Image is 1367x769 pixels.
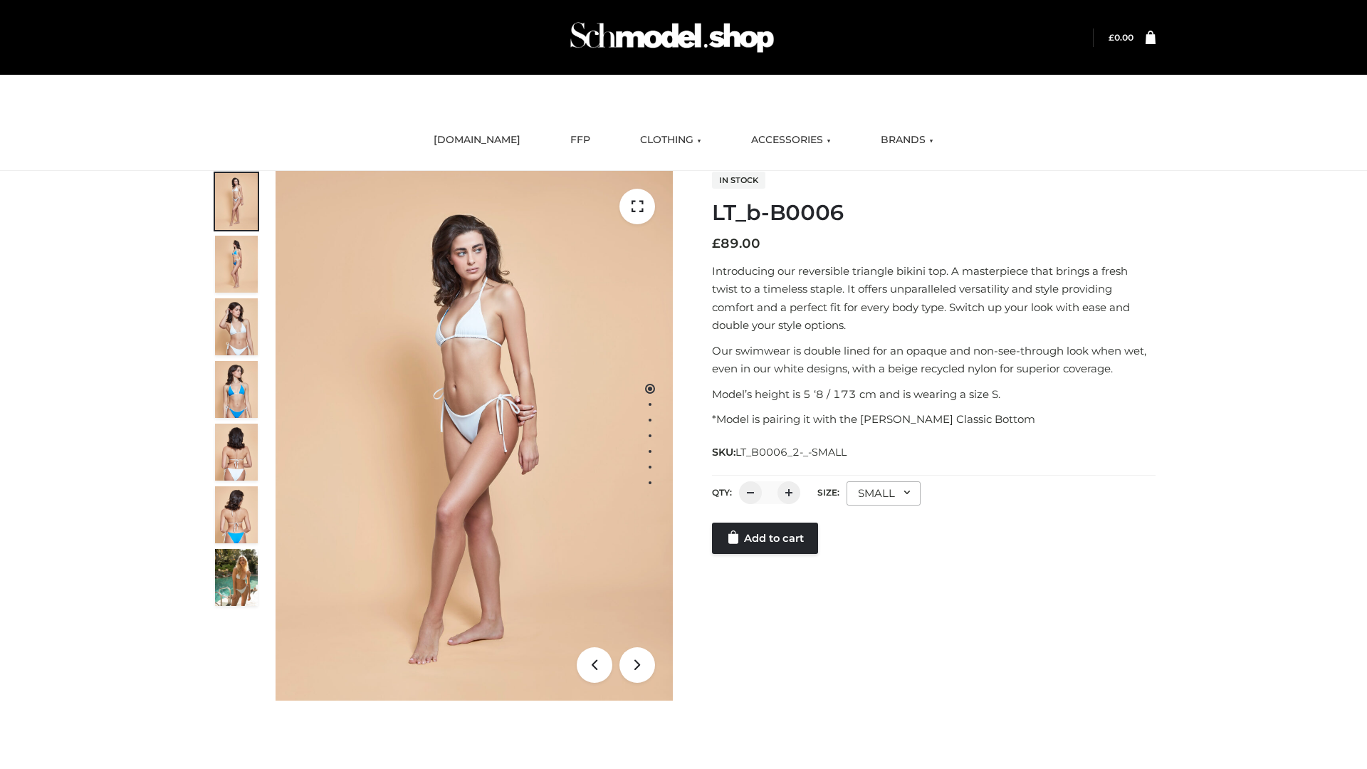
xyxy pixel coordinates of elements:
p: Introducing our reversible triangle bikini top. A masterpiece that brings a fresh twist to a time... [712,262,1156,335]
div: SMALL [847,481,921,506]
img: ArielClassicBikiniTop_CloudNine_AzureSky_OW114ECO_4-scaled.jpg [215,361,258,418]
a: BRANDS [870,125,944,156]
img: ArielClassicBikiniTop_CloudNine_AzureSky_OW114ECO_2-scaled.jpg [215,236,258,293]
a: FFP [560,125,601,156]
img: ArielClassicBikiniTop_CloudNine_AzureSky_OW114ECO_1-scaled.jpg [215,173,258,230]
a: [DOMAIN_NAME] [423,125,531,156]
img: ArielClassicBikiniTop_CloudNine_AzureSky_OW114ECO_8-scaled.jpg [215,486,258,543]
span: LT_B0006_2-_-SMALL [735,446,847,459]
img: Schmodel Admin 964 [565,9,779,66]
span: £ [1109,32,1114,43]
a: Add to cart [712,523,818,554]
a: £0.00 [1109,32,1133,43]
span: In stock [712,172,765,189]
img: ArielClassicBikiniTop_CloudNine_AzureSky_OW114ECO_1 [276,171,673,701]
img: ArielClassicBikiniTop_CloudNine_AzureSky_OW114ECO_7-scaled.jpg [215,424,258,481]
h1: LT_b-B0006 [712,200,1156,226]
span: SKU: [712,444,848,461]
span: £ [712,236,721,251]
p: Our swimwear is double lined for an opaque and non-see-through look when wet, even in our white d... [712,342,1156,378]
label: Size: [817,487,839,498]
a: ACCESSORIES [740,125,842,156]
a: CLOTHING [629,125,712,156]
p: Model’s height is 5 ‘8 / 173 cm and is wearing a size S. [712,385,1156,404]
p: *Model is pairing it with the [PERSON_NAME] Classic Bottom [712,410,1156,429]
img: Arieltop_CloudNine_AzureSky2.jpg [215,549,258,606]
bdi: 89.00 [712,236,760,251]
img: ArielClassicBikiniTop_CloudNine_AzureSky_OW114ECO_3-scaled.jpg [215,298,258,355]
bdi: 0.00 [1109,32,1133,43]
label: QTY: [712,487,732,498]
